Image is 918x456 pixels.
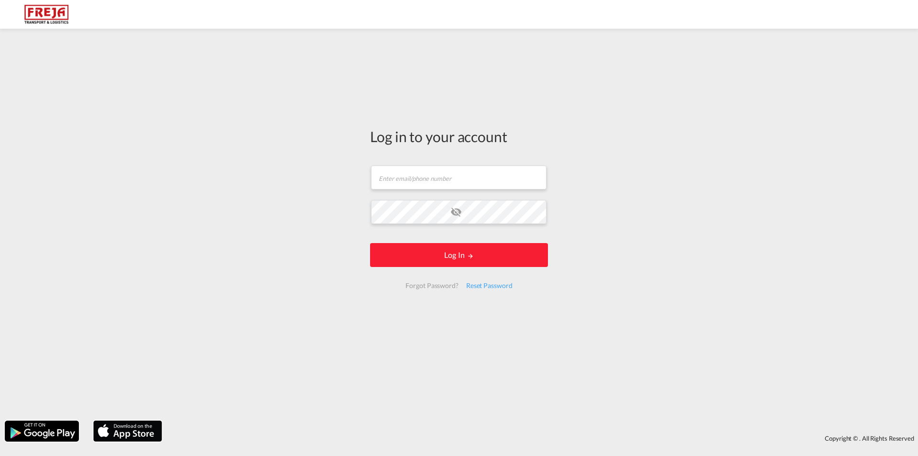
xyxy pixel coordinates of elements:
[4,420,80,443] img: google.png
[450,206,462,218] md-icon: icon-eye-off
[167,430,918,446] div: Copyright © . All Rights Reserved
[92,420,163,443] img: apple.png
[402,277,462,294] div: Forgot Password?
[462,277,516,294] div: Reset Password
[370,126,548,146] div: Log in to your account
[371,166,546,189] input: Enter email/phone number
[14,4,79,25] img: 586607c025bf11f083711d99603023e7.png
[370,243,548,267] button: LOGIN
